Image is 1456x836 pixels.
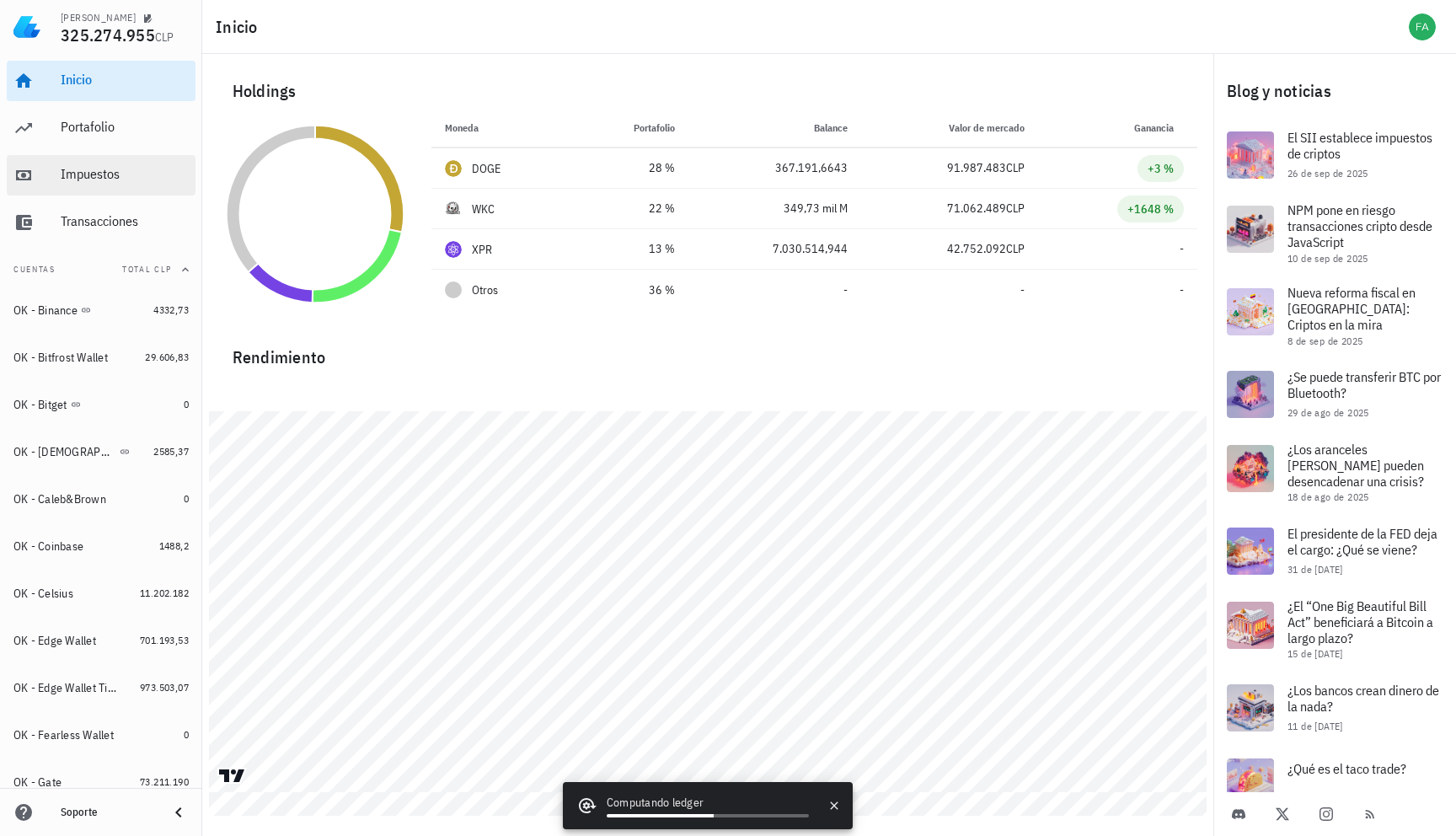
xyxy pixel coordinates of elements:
div: 13 % [586,240,674,258]
div: OK - Fearless Wallet [13,728,114,742]
a: Nueva reforma fiscal en [GEOGRAPHIC_DATA]: Criptos en la mira 8 de sep de 2025 [1213,275,1456,357]
span: 2585,37 [153,445,189,458]
span: 8 de sep de 2025 [1287,335,1362,347]
a: NPM pone en riesgo transacciones cripto desde JavaScript 10 de sep de 2025 [1213,192,1456,275]
div: DOGE [472,160,501,177]
span: 0 [184,728,189,741]
span: Nueva reforma fiscal en [GEOGRAPHIC_DATA]: Criptos en la mira [1287,284,1416,333]
a: OK - Bitfrost Wallet 29.606,83 [7,337,195,378]
h1: Inicio [216,13,265,40]
span: Otros [472,281,498,299]
span: 0 [184,398,189,410]
th: Balance [688,108,861,148]
div: XPR-icon [445,241,462,258]
span: - [843,282,848,297]
div: WKC-icon [445,201,462,217]
a: OK - Caleb&Brown 0 [7,479,195,519]
span: 29.606,83 [145,351,189,363]
span: 73.211.190 [140,775,189,788]
span: 18 de ago de 2025 [1287,490,1369,503]
div: OK - Bitfrost Wallet [13,351,108,365]
div: OK - [DEMOGRAPHIC_DATA] [13,445,116,459]
div: 28 % [586,159,674,177]
a: Inicio [7,61,195,101]
a: OK - Celsius 11.202.182 [7,573,195,614]
span: - [1020,282,1025,297]
div: OK - Binance [13,303,78,318]
a: OK - Gate 73.211.190 [7,762,195,802]
a: Transacciones [7,202,195,243]
div: DOGE-icon [445,160,462,177]
span: 701.193,53 [140,634,189,646]
span: ¿Los bancos crean dinero de la nada? [1287,682,1439,715]
span: 15 de [DATE] [1287,647,1343,660]
span: 1488,2 [159,539,189,552]
div: OK - Coinbase [13,539,83,554]
a: El presidente de la FED deja el cargo: ¿Qué se viene? 31 de [DATE] [1213,514,1456,588]
span: 973.503,07 [140,681,189,694]
span: 31 de [DATE] [1287,563,1343,576]
div: 22 % [586,200,674,217]
span: 0 [184,492,189,505]
a: OK - Coinbase 1488,2 [7,526,195,566]
a: Portafolio [7,108,195,148]
a: ¿Se puede transferir BTC por Bluetooth? 29 de ago de 2025 [1213,357,1456,431]
a: OK - Fearless Wallet 0 [7,715,195,755]
a: ¿Qué es el taco trade? 16 de jun de 2025 [1213,745,1456,819]
div: Holdings [219,64,1197,118]
div: [PERSON_NAME] [61,11,136,24]
th: Valor de mercado [861,108,1038,148]
a: OK - Binance 4332,73 [7,290,195,330]
span: CLP [1006,160,1025,175]
div: Computando ledger [607,794,809,814]
span: 42.752.092 [947,241,1006,256]
div: Portafolio [61,119,189,135]
a: ¿Los bancos crean dinero de la nada? 11 de [DATE] [1213,671,1456,745]
span: ¿Los aranceles [PERSON_NAME] pueden desencadenar una crisis? [1287,441,1424,490]
div: Soporte [61,806,155,819]
span: 91.987.483 [947,160,1006,175]
div: OK - Bitget [13,398,67,412]
span: 29 de ago de 2025 [1287,406,1369,419]
a: Impuestos [7,155,195,196]
div: 36 % [586,281,674,299]
div: OK - Celsius [13,587,73,601]
span: 4332,73 [153,303,189,316]
a: OK - [DEMOGRAPHIC_DATA] 2585,37 [7,431,195,472]
span: CLP [1006,201,1025,216]
div: Rendimiento [219,330,1197,371]
img: LedgiFi [13,13,40,40]
div: +1648 % [1127,201,1174,217]
div: OK - Edge Wallet Tia Gloria [13,681,116,695]
span: CLP [1006,241,1025,256]
span: - [1180,241,1184,256]
span: El presidente de la FED deja el cargo: ¿Qué se viene? [1287,525,1437,558]
span: ¿El “One Big Beautiful Bill Act” beneficiará a Bitcoin a largo plazo? [1287,598,1433,646]
div: OK - Gate [13,775,62,790]
div: Impuestos [61,166,189,182]
a: OK - Edge Wallet Tia Gloria 973.503,07 [7,667,195,708]
span: ¿Qué es el taco trade? [1287,760,1406,777]
div: Inicio [61,72,189,88]
div: avatar [1409,13,1436,40]
div: OK - Caleb&Brown [13,492,106,506]
span: CLP [155,29,174,45]
span: Ganancia [1134,121,1184,134]
span: NPM pone en riesgo transacciones cripto desde JavaScript [1287,201,1432,250]
div: WKC [472,201,495,217]
span: 26 de sep de 2025 [1287,167,1368,180]
a: OK - Edge Wallet 701.193,53 [7,620,195,661]
div: XPR [472,241,493,258]
span: 11.202.182 [140,587,189,599]
span: 325.274.955 [61,24,155,46]
span: 71.062.489 [947,201,1006,216]
a: El SII establece impuestos de criptos 26 de sep de 2025 [1213,118,1456,192]
th: Moneda [431,108,573,148]
a: Charting by TradingView [217,768,247,784]
a: ¿Los aranceles [PERSON_NAME] pueden desencadenar una crisis? 18 de ago de 2025 [1213,431,1456,514]
div: Transacciones [61,213,189,229]
th: Portafolio [572,108,688,148]
span: ¿Se puede transferir BTC por Bluetooth? [1287,368,1441,401]
button: CuentasTotal CLP [7,249,195,290]
span: 11 de [DATE] [1287,720,1343,732]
